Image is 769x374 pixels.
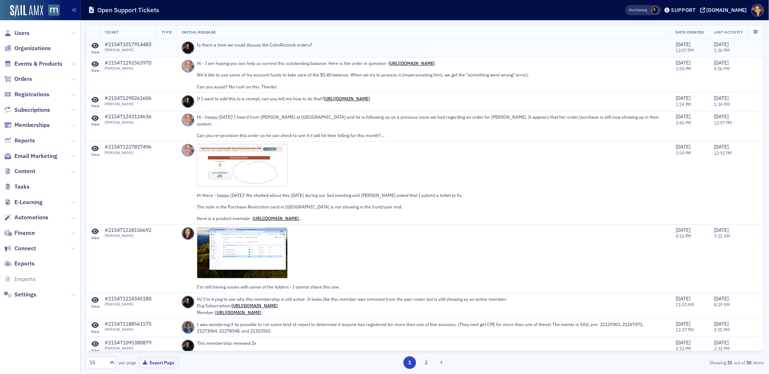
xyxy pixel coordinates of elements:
button: [DOMAIN_NAME] [700,8,750,13]
span: [DATE] [676,321,690,327]
button: 2 [420,356,433,369]
label: per page [119,359,136,366]
p: This membership renewed 2x [197,340,666,346]
span: Email Marketing [14,152,57,160]
div: [PERSON_NAME] [105,233,151,238]
p: I'm still having issues with some of the folders - I cannot share this one. [197,283,666,290]
span: [DATE] [714,144,729,150]
span: Exports [14,260,35,268]
h1: Open Support Tickets [97,6,159,14]
a: [URL][DOMAIN_NAME] [231,303,278,308]
div: #215471188561575 [105,321,151,327]
span: [DATE] [714,95,729,101]
p: Hi! I'm trying to see why this membership is still active. It looks like this member was removed ... [197,296,666,316]
div: [PERSON_NAME] [105,302,151,307]
div: View [91,50,100,54]
p: If I want to add this to a receipt, can you tell me how to do that? [197,95,666,102]
p: The note in the Purchase Restriction card in [GEOGRAPHIC_DATA] is not showing in the front/user end. [197,203,666,210]
time: 9:21 AM [714,233,730,239]
div: View [91,68,100,73]
p: Is there a time we could discuss the CohnReznick orders? [197,41,666,48]
a: Tasks [4,183,30,191]
span: [DATE] [714,321,729,327]
a: Registrations [4,91,49,98]
time: 3:59 PM [676,150,691,156]
span: [DATE] [676,60,690,66]
span: Tasks [14,183,30,191]
span: [DATE] [714,41,729,48]
span: Memberships [14,121,50,129]
a: [URL][DOMAIN_NAME] [253,215,302,221]
span: Imports [14,275,36,283]
div: [PERSON_NAME] [105,346,151,351]
div: View [91,104,100,108]
time: 8:29 AM [714,302,730,307]
img: image.png [197,144,288,186]
span: [DATE] [676,144,690,150]
a: Orders [4,75,32,83]
a: Reports [4,137,35,145]
div: [DOMAIN_NAME] [707,7,747,13]
div: #215471095380879 [105,340,151,346]
span: [DATE] [676,295,690,302]
span: Registrations [14,91,49,98]
span: [DATE] [714,60,729,66]
span: [DATE] [714,113,729,120]
a: Imports [4,275,36,283]
span: Settings [14,291,36,299]
div: Showing out of items [543,359,764,366]
img: SailAMX [48,5,59,16]
span: [DATE] [714,227,729,233]
div: [PERSON_NAME] [105,66,151,71]
div: #215471290261606 [105,95,151,102]
span: [DATE] [714,295,729,302]
span: [DATE] [676,227,690,233]
p: Hi - I am hoping you can help us correct this outstanding balance. Here is the order in question - [197,60,666,66]
div: #215471227837496 [105,144,151,150]
strong: 20 [745,359,753,366]
div: Also [629,8,636,12]
div: #215471017914483 [105,41,151,48]
time: 3:50 PM [676,66,691,71]
span: Ticket [105,30,119,35]
span: [DATE] [676,113,690,120]
a: [URL][DOMAIN_NAME] [215,309,261,315]
span: Organizations [14,44,51,52]
div: [PERSON_NAME] [105,327,151,332]
span: Profile [751,4,764,17]
span: E-Learning [14,198,43,206]
p: Can you assist? No rush on this. Thanks! [197,83,666,90]
span: Initial Message [182,30,216,35]
div: 15 [89,359,105,366]
span: Reports [14,137,35,145]
strong: 15 [726,359,734,366]
time: 11:53 AM [676,302,694,307]
time: 12:37 PM [676,327,694,333]
button: 1 [403,356,416,369]
p: We'd like to use some of his account funds to take care of the $5.40 balance. When we try to proc... [197,71,666,78]
p: Can you re-provision this order so he can check to see if it will hit their billing for this month? [197,132,666,138]
div: #215471292563970 [105,60,151,66]
div: View [91,329,100,334]
div: View [91,122,100,127]
div: #215471228156692 [105,227,151,234]
time: 2:32 PM [676,346,691,351]
a: Exports [4,260,35,268]
div: View [91,304,100,309]
a: [URL][DOMAIN_NAME] [389,60,435,66]
a: Connect [4,245,36,252]
p: Hi there - happy [DATE]! We chatted about this [DATE] during our Sail meeting and [PERSON_NAME] a... [197,192,666,198]
div: [PERSON_NAME] [105,120,151,125]
time: 1:24 PM [676,101,691,107]
p: I was wondering if its possible to run some kind of report to determine if anyone has registered ... [197,321,666,334]
a: Organizations [4,44,51,52]
time: 4:56 PM [714,66,730,71]
div: [PERSON_NAME] [105,150,151,155]
a: Finance [4,229,35,237]
button: Export Page [139,357,179,368]
time: 12:57 PM [714,120,732,126]
a: Automations [4,214,48,221]
time: 1:24 PM [714,101,730,107]
span: Lauren McDonough [651,6,659,14]
div: View [91,348,100,353]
